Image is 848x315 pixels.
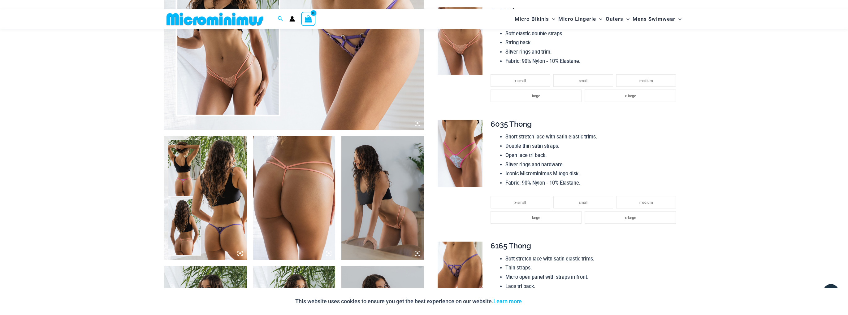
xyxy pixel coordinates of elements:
span: Micro Bikinis [515,11,549,27]
nav: Site Navigation [512,10,684,28]
li: x-small [491,74,550,87]
span: Outers [606,11,623,27]
li: Iconic Microminimus M logo disk. [505,169,679,178]
img: Collection Pack b (5) [164,136,247,260]
button: Accept [526,294,553,309]
p: This website uses cookies to ensure you get the best experience on our website. [295,297,522,306]
span: small [579,79,587,83]
a: Mens SwimwearMenu ToggleMenu Toggle [631,11,683,27]
span: Menu Toggle [675,11,681,27]
a: Micro BikinisMenu ToggleMenu Toggle [513,11,557,27]
li: x-large [585,211,676,224]
li: medium [616,196,676,208]
li: Short stretch lace with satin elastic trims. [505,132,679,142]
a: Account icon link [289,16,295,22]
span: Menu Toggle [596,11,602,27]
img: Sip Bellini 608 Micro Thong [253,136,335,260]
span: medium [639,79,653,83]
span: medium [639,200,653,205]
li: Double thin satin straps. [505,142,679,151]
span: 608 Micro [491,7,526,16]
li: x-small [491,196,550,208]
span: x-small [514,200,526,205]
span: Micro Lingerie [558,11,596,27]
img: Sip Bellini 608 Micro Thong [341,136,424,260]
span: large [532,216,540,220]
li: Soft elastic double straps. [505,29,679,38]
img: Savour Cotton Candy 6035 Thong [438,120,482,187]
a: OutersMenu ToggleMenu Toggle [604,11,631,27]
span: Menu Toggle [549,11,555,27]
span: x-small [514,79,526,83]
li: small [553,196,613,208]
img: Slay Lavender Martini 6165 Thong [438,242,482,309]
span: small [579,200,587,205]
span: large [532,94,540,98]
li: Fabric: 90% Nylon - 10% Elastane. [505,178,679,188]
li: Micro open panel with straps in front. [505,273,679,282]
li: Silver rings and trim. [505,47,679,57]
li: x-large [585,90,676,102]
li: Thin straps. [505,263,679,273]
li: Soft stretch lace with satin elastic trims. [505,254,679,264]
li: Open lace tri back. [505,151,679,160]
span: x-large [625,216,636,220]
img: MM SHOP LOGO FLAT [164,12,266,26]
li: String back. [505,38,679,47]
li: Silver rings and hardware. [505,160,679,169]
span: x-large [625,94,636,98]
li: Fabric: 90% Nylon - 10% Elastane. [505,57,679,66]
a: Search icon link [278,15,283,23]
span: 6035 Thong [491,120,532,129]
li: medium [616,74,676,87]
img: Sip Bellini 608 Micro Thong [438,7,482,75]
span: 6165 Thong [491,241,531,250]
a: View Shopping Cart, empty [301,12,315,26]
li: large [491,90,582,102]
a: Micro LingerieMenu ToggleMenu Toggle [557,11,604,27]
li: Lace tri back. [505,282,679,291]
span: Mens Swimwear [633,11,675,27]
a: Learn more [493,298,522,304]
li: small [553,74,613,87]
li: large [491,211,582,224]
span: Menu Toggle [623,11,630,27]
